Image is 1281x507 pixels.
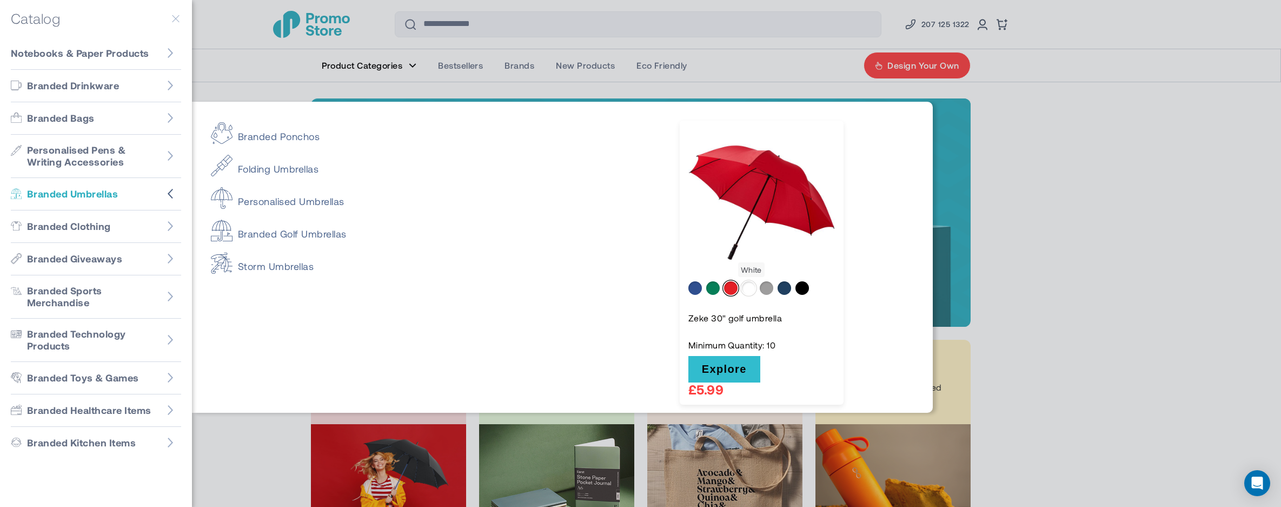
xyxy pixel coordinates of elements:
[27,285,160,309] span: Branded Sports Merchandise
[11,362,181,394] a: Go to Branded Toys & Games
[211,218,661,240] a: Branded Golf Umbrellas
[27,372,139,384] span: Branded Toys & Games
[688,356,760,383] a: Explore
[27,112,95,124] span: Branded Bags
[1244,470,1270,496] div: Open Intercom Messenger
[11,70,181,102] a: Go to Branded Drinkware
[11,47,149,60] span: Notebooks & Paper Products
[778,281,791,295] div: Navy
[688,383,724,396] span: £5.99
[11,394,181,427] a: Go to Branded Healthcare Items
[706,281,720,295] div: Green
[27,328,160,352] span: Branded Technology Products
[795,281,809,295] div: Solid black
[688,129,835,276] a: Zeke 30" golf umbrella
[760,281,773,295] div: Grey
[742,281,755,295] div: White
[27,80,119,92] span: Branded Drinkware
[27,437,136,449] span: Branded Kitchen Items
[211,186,661,207] a: Personalised Umbrellas
[11,37,181,70] a: Go to Notebooks & Paper Products
[211,153,661,175] a: Folding Umbrellas
[27,144,160,168] span: Personalised Pens & Writing Accessories
[11,102,181,135] a: Go to Branded Bags
[11,427,181,459] a: Go to Branded Kitchen Items
[211,121,661,142] a: Branded Ponchos
[11,11,60,27] h5: Catalog
[741,265,762,275] div: White
[11,319,181,362] a: Go to Branded Technology Products
[11,275,181,319] a: Go to Branded Sports Merchandise
[688,281,702,295] div: Royal blue
[11,210,181,243] a: Go to Branded Clothing
[724,281,738,295] div: Red
[27,220,111,233] span: Branded Clothing
[27,404,151,417] span: Branded Healthcare Items
[11,135,181,178] a: Go to Personalised Pens & Writing Accessories
[11,178,181,210] a: Go to Branded Umbrellas
[688,313,835,324] a: Zeke 30" golf umbrella
[27,188,118,200] span: Branded Umbrellas
[688,340,835,351] p: Minimum Quantity: 10
[211,251,680,272] a: Storm Umbrellas
[27,253,122,265] span: Branded Giveaways
[11,243,181,275] a: Go to Branded Giveaways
